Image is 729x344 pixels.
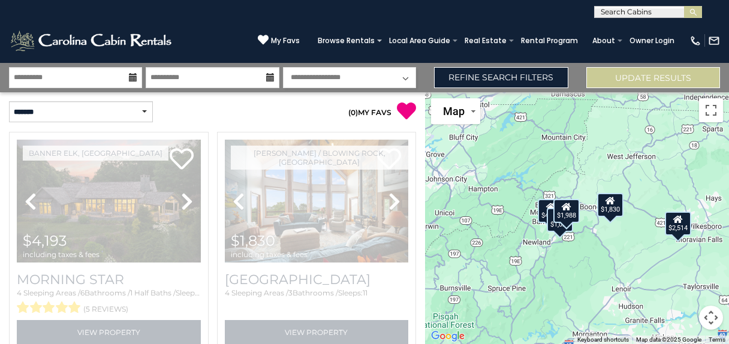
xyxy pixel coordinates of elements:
a: Open this area in Google Maps (opens a new window) [428,328,468,344]
div: $1,830 [597,193,623,217]
a: Owner Login [623,32,680,49]
img: White-1-2.png [9,29,175,53]
span: 0 [351,108,356,117]
span: ( ) [348,108,358,117]
div: $1,026 [546,208,573,232]
button: Update Results [586,67,720,88]
a: Rental Program [515,32,584,49]
a: Local Area Guide [383,32,456,49]
button: Toggle fullscreen view [699,98,723,122]
a: Real Estate [459,32,513,49]
a: My Favs [258,34,300,47]
div: $1,988 [553,199,580,223]
img: phone-regular-white.png [689,35,701,47]
img: Google [428,328,468,344]
div: $4,193 [537,199,564,223]
a: Refine Search Filters [434,67,568,88]
span: Map [443,105,465,117]
img: mail-regular-white.png [708,35,720,47]
span: Map data ©2025 Google [636,336,701,343]
span: My Favs [271,35,300,46]
a: About [586,32,621,49]
a: Browse Rentals [312,32,381,49]
button: Keyboard shortcuts [577,336,629,344]
a: Terms (opens in new tab) [709,336,725,343]
a: (0)MY FAVS [348,108,391,117]
div: $2,514 [665,212,691,236]
button: Change map style [431,98,480,124]
button: Map camera controls [699,306,723,330]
